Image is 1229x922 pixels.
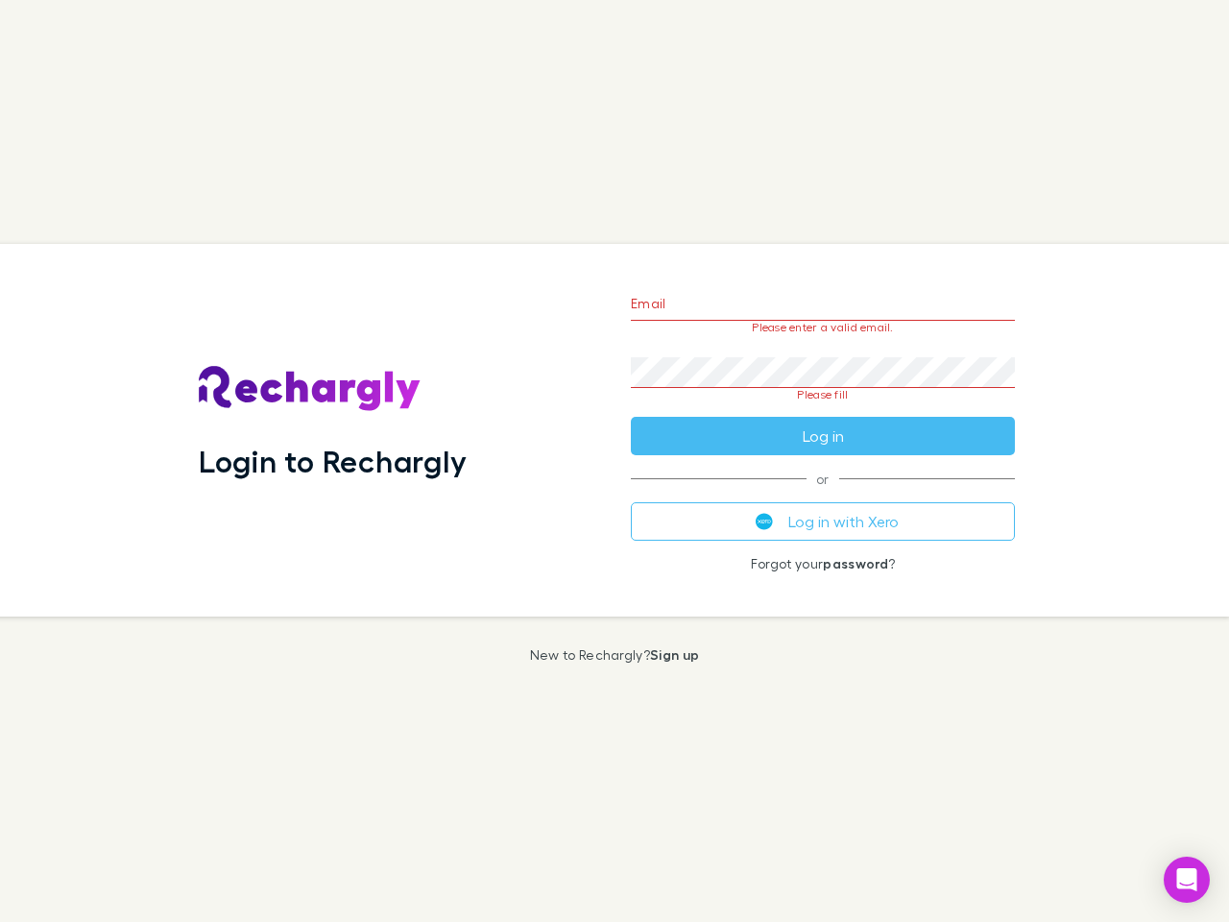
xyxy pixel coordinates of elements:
a: Sign up [650,646,699,663]
img: Rechargly's Logo [199,366,422,412]
p: Please enter a valid email. [631,321,1015,334]
h1: Login to Rechargly [199,443,467,479]
a: password [823,555,888,571]
p: Please fill [631,388,1015,401]
span: or [631,478,1015,479]
button: Log in with Xero [631,502,1015,541]
button: Log in [631,417,1015,455]
div: Open Intercom Messenger [1164,857,1210,903]
img: Xero's logo [756,513,773,530]
p: New to Rechargly? [530,647,700,663]
p: Forgot your ? [631,556,1015,571]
